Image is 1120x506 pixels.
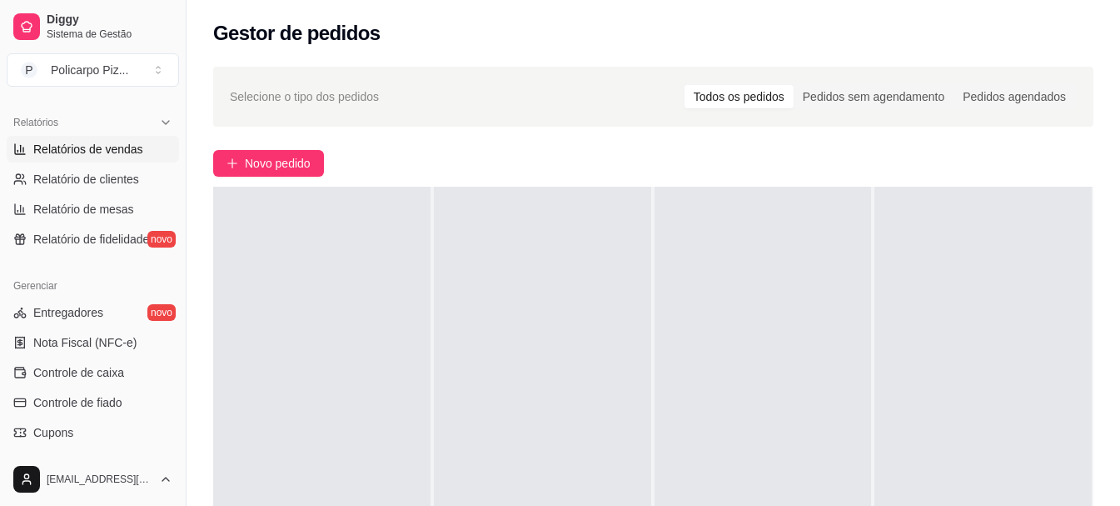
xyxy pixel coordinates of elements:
[33,364,124,381] span: Controle de caixa
[7,273,179,299] div: Gerenciar
[33,171,139,188] span: Relatório de clientes
[33,231,149,248] span: Relatório de fidelidade
[684,85,794,108] div: Todos os pedidos
[33,424,73,441] span: Cupons
[7,389,179,416] a: Controle de fiado
[7,166,179,193] a: Relatório de clientes
[47,473,152,486] span: [EMAIL_ADDRESS][DOMAIN_NAME]
[51,62,128,78] div: Policarpo Piz ...
[7,299,179,326] a: Entregadoresnovo
[47,28,172,41] span: Sistema de Gestão
[7,419,179,446] a: Cupons
[7,7,179,47] a: DiggySistema de Gestão
[226,158,238,169] span: plus
[33,304,103,321] span: Entregadores
[47,13,172,28] span: Diggy
[7,329,179,356] a: Nota Fiscal (NFC-e)
[7,226,179,253] a: Relatório de fidelidadenovo
[794,85,953,108] div: Pedidos sem agendamento
[13,116,58,129] span: Relatórios
[7,449,179,476] a: Clientes
[33,334,137,351] span: Nota Fiscal (NFC-e)
[33,201,134,218] span: Relatório de mesas
[7,53,179,87] button: Select a team
[7,136,179,163] a: Relatórios de vendas
[33,394,122,411] span: Controle de fiado
[7,196,179,223] a: Relatório de mesas
[230,88,379,106] span: Selecione o tipo dos pedidos
[213,20,381,47] h2: Gestor de pedidos
[7,359,179,386] a: Controle de caixa
[21,62,37,78] span: P
[7,459,179,499] button: [EMAIL_ADDRESS][DOMAIN_NAME]
[953,85,1075,108] div: Pedidos agendados
[33,141,143,158] span: Relatórios de vendas
[213,150,324,177] button: Novo pedido
[245,154,311,173] span: Novo pedido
